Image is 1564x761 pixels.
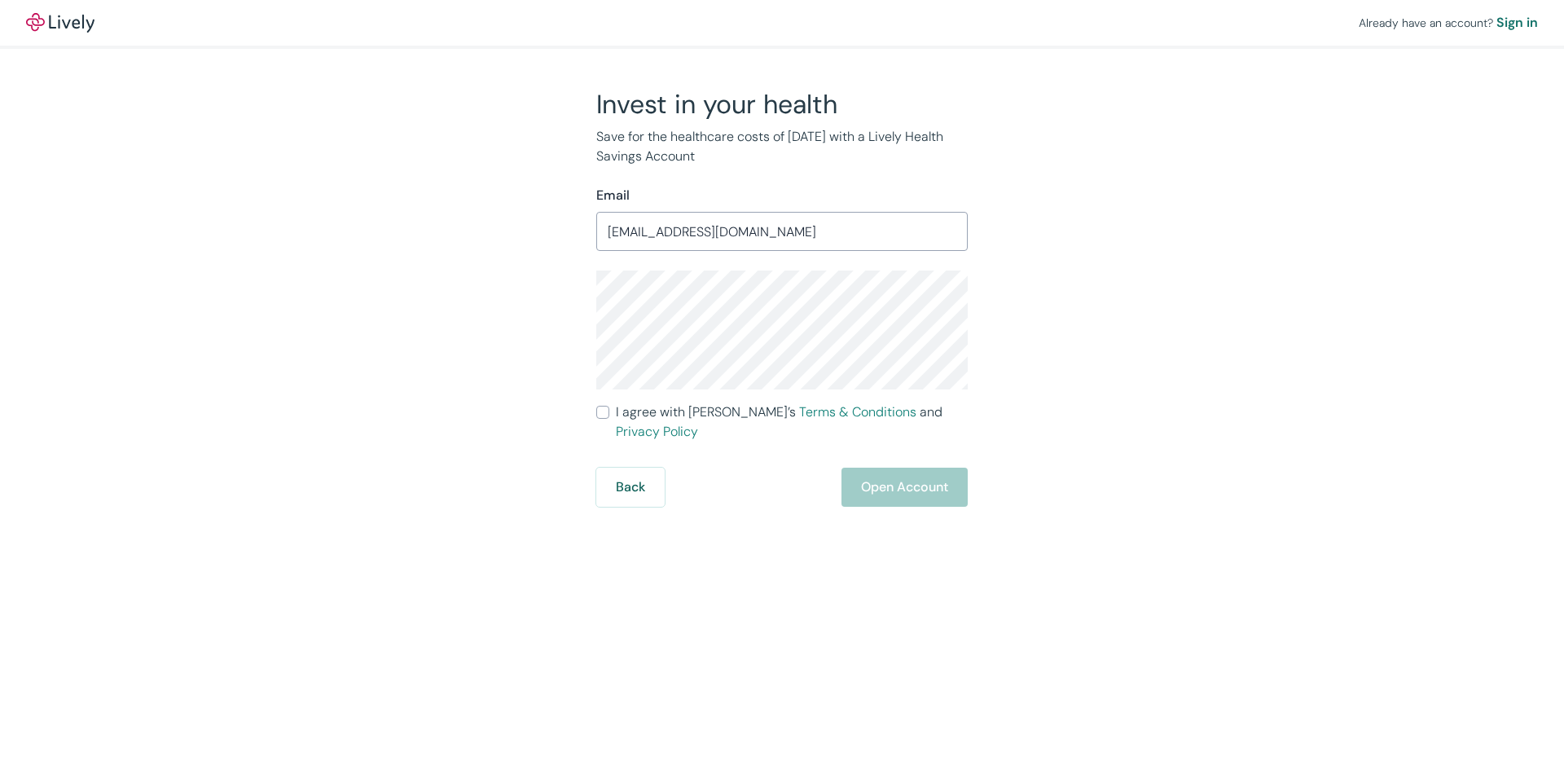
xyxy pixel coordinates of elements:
span: I agree with [PERSON_NAME]’s and [616,402,968,442]
label: Email [596,186,630,205]
a: Sign in [1496,13,1538,33]
img: Lively [26,13,94,33]
a: Privacy Policy [616,423,698,440]
div: Already have an account? [1359,13,1538,33]
p: Save for the healthcare costs of [DATE] with a Lively Health Savings Account [596,127,968,166]
h2: Invest in your health [596,88,968,121]
button: Back [596,468,665,507]
a: LivelyLively [26,13,94,33]
a: Terms & Conditions [799,403,916,420]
